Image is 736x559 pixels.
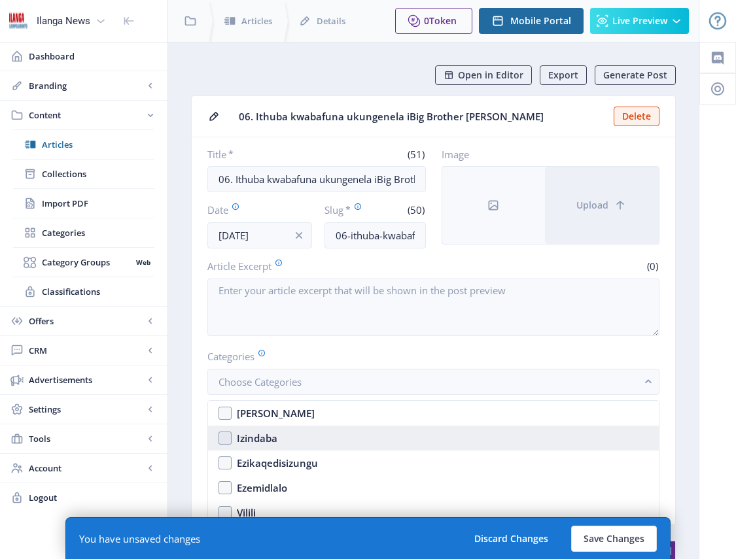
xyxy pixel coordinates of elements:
input: Type Article Title ... [207,166,426,192]
div: Izindaba [237,430,277,446]
a: Categories [13,218,154,247]
span: Account [29,462,144,475]
span: Category Groups [42,256,131,269]
label: Date [207,203,298,217]
span: Export [548,70,578,80]
span: Categories [42,226,154,239]
div: Vilili [237,505,256,520]
button: info [286,222,312,248]
button: Save Changes [571,526,657,552]
button: Generate Post [595,65,676,85]
span: Collections [42,167,154,180]
span: Import PDF [42,197,154,210]
button: Delete [614,107,659,126]
input: this-is-how-a-slug-looks-like [324,222,426,248]
a: Collections [13,160,154,188]
span: CRM [29,344,144,357]
a: Articles [13,130,154,159]
span: Dashboard [29,50,157,63]
a: Import PDF [13,189,154,218]
input: Publishing Date [207,222,312,248]
span: Classifications [42,285,154,298]
span: Mobile Portal [510,16,571,26]
div: Ilanga News [37,7,90,35]
span: Articles [241,14,272,27]
a: Category GroupsWeb [13,248,154,277]
span: Tools [29,432,144,445]
span: 06. Ithuba kwabafuna ukungenela iBig Brother [PERSON_NAME] [239,110,606,124]
span: Logout [29,491,157,504]
span: Advertisements [29,373,144,386]
span: Branding [29,79,144,92]
span: Token [429,14,457,27]
div: Ezikaqedisizungu [237,455,318,471]
span: Live Preview [612,16,667,26]
span: Generate Post [603,70,667,80]
button: Upload [545,167,659,244]
span: (0) [645,260,659,273]
span: Articles [42,138,154,151]
button: Open in Editor [435,65,532,85]
label: Image [442,148,650,161]
button: 0Token [395,8,472,34]
span: Offers [29,314,144,328]
button: Discard Changes [462,526,561,552]
div: You have unsaved changes [79,532,200,545]
div: Ezemidlalo [237,480,287,496]
span: (50) [406,203,426,216]
a: Classifications [13,277,154,306]
button: Choose Categories [207,369,659,395]
span: Upload [576,200,608,211]
label: Slug [324,203,370,217]
label: Categories [207,349,649,364]
span: Open in Editor [458,70,523,80]
span: (51) [406,148,426,161]
button: Export [540,65,587,85]
div: [PERSON_NAME] [237,405,315,421]
label: Article Excerpt [207,259,429,273]
button: Mobile Portal [479,8,584,34]
nb-badge: Web [131,256,154,269]
span: Choose Categories [219,375,302,388]
nb-icon: info [292,229,306,242]
span: Content [29,109,144,122]
button: Live Preview [590,8,689,34]
span: Settings [29,403,144,416]
span: Details [317,14,345,27]
label: Title [207,148,311,161]
img: 6e32966d-d278-493e-af78-9af65f0c2223.png [8,10,29,31]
